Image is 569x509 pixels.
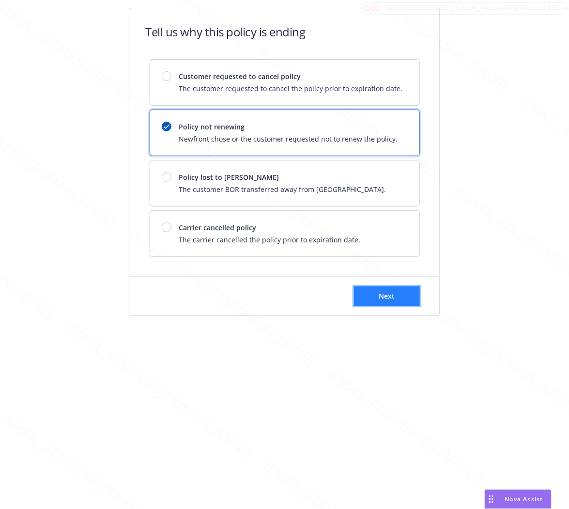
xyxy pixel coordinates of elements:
span: The carrier cancelled the policy prior to expiration date. [179,235,361,245]
div: Drag to move [485,490,497,509]
button: Next [354,286,420,306]
span: Next [379,291,395,301]
span: Policy lost to [PERSON_NAME] [179,172,386,182]
span: Carrier cancelled policy [179,223,361,233]
span: The customer BOR transferred away from [GEOGRAPHIC_DATA]. [179,184,386,194]
span: Nova Assist [505,495,543,503]
span: Policy not renewing [179,122,398,132]
span: Newfront chose or the customer requested not to renew the policy. [179,134,398,144]
span: Customer requested to cancel policy [179,71,403,81]
span: The customer requested to cancel the policy prior to expiration date. [179,83,403,94]
h1: Tell us why this policy is ending [146,24,306,40]
button: Nova Assist [485,490,552,509]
